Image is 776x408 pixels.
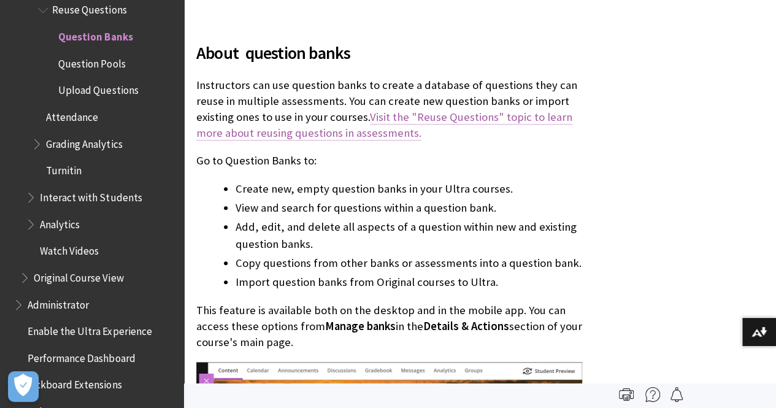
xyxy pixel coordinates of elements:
p: This feature is available both on the desktop and in the mobile app. You can access these options... [196,302,582,351]
li: Add, edit, and delete all aspects of a question within new and existing question banks. [236,218,582,253]
span: Interact with Students [40,187,142,204]
img: More help [645,387,660,402]
span: Manage banks [325,319,396,333]
span: Blackboard Extensions [21,375,121,391]
span: Analytics [40,214,80,231]
span: Enable the Ultra Experience [28,321,152,337]
span: Turnitin [46,161,82,177]
li: Copy questions from other banks or assessments into a question bank. [236,255,582,272]
img: Follow this page [669,387,684,402]
p: Go to Question Banks to: [196,153,582,169]
span: Upload Questions [58,80,138,97]
span: Performance Dashboard [28,348,135,364]
span: Attendance [46,107,98,123]
span: About question banks [196,40,582,66]
li: Import question banks from Original courses to Ultra. [236,274,582,291]
button: Open Preferences [8,371,39,402]
span: Watch Videos [40,241,99,257]
span: Administrator [28,294,89,311]
img: Print [619,387,634,402]
span: Question Banks [58,26,133,43]
a: Visit the "Reuse Questions" topic to learn more about reusing questions in assessments. [196,110,572,140]
li: View and search for questions within a question bank. [236,199,582,217]
p: Instructors can use question banks to create a database of questions they can reuse in multiple a... [196,77,582,142]
span: Details & Actions [423,319,509,333]
span: Question Pools [58,53,125,70]
li: Create new, empty question banks in your Ultra courses. [236,180,582,198]
span: Original Course View [34,268,123,284]
span: Grading Analytics [46,134,122,150]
